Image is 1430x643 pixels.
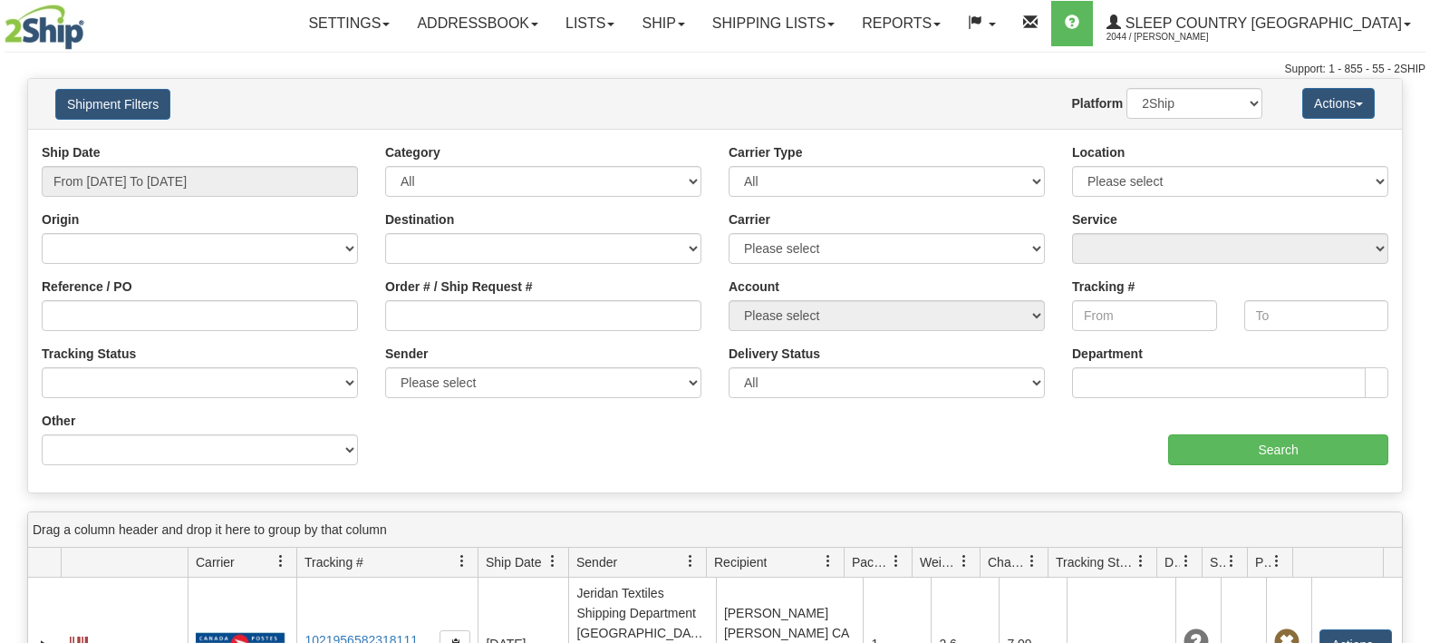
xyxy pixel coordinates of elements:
[295,1,403,46] a: Settings
[729,278,779,296] label: Account
[55,89,170,120] button: Shipment Filters
[1302,88,1375,119] button: Actions
[675,546,706,577] a: Sender filter column settings
[1072,210,1117,229] label: Service
[1071,94,1123,112] label: Platform
[42,412,75,430] label: Other
[813,546,844,577] a: Recipient filter column settings
[1171,546,1202,577] a: Delivery Status filter column settings
[852,553,890,571] span: Packages
[1126,546,1156,577] a: Tracking Status filter column settings
[1388,229,1428,414] iframe: chat widget
[699,1,848,46] a: Shipping lists
[848,1,954,46] a: Reports
[42,143,101,161] label: Ship Date
[486,553,541,571] span: Ship Date
[1216,546,1247,577] a: Shipment Issues filter column settings
[42,210,79,229] label: Origin
[1244,300,1389,331] input: To
[1093,1,1425,46] a: Sleep Country [GEOGRAPHIC_DATA] 2044 / [PERSON_NAME]
[1255,553,1271,571] span: Pickup Status
[1017,546,1048,577] a: Charge filter column settings
[304,553,363,571] span: Tracking #
[628,1,698,46] a: Ship
[537,546,568,577] a: Ship Date filter column settings
[196,553,235,571] span: Carrier
[266,546,296,577] a: Carrier filter column settings
[42,278,132,296] label: Reference / PO
[385,210,454,229] label: Destination
[729,143,802,161] label: Carrier Type
[385,278,533,296] label: Order # / Ship Request #
[447,546,478,577] a: Tracking # filter column settings
[949,546,980,577] a: Weight filter column settings
[1261,546,1292,577] a: Pickup Status filter column settings
[1056,553,1135,571] span: Tracking Status
[1072,143,1125,161] label: Location
[920,553,958,571] span: Weight
[28,512,1402,548] div: grid grouping header
[1072,278,1135,296] label: Tracking #
[576,553,617,571] span: Sender
[5,62,1425,77] div: Support: 1 - 855 - 55 - 2SHIP
[5,5,84,50] img: logo2044.jpg
[403,1,552,46] a: Addressbook
[552,1,628,46] a: Lists
[385,143,440,161] label: Category
[385,345,428,363] label: Sender
[1121,15,1402,31] span: Sleep Country [GEOGRAPHIC_DATA]
[988,553,1026,571] span: Charge
[714,553,767,571] span: Recipient
[1106,28,1242,46] span: 2044 / [PERSON_NAME]
[1072,300,1217,331] input: From
[1164,553,1180,571] span: Delivery Status
[1072,345,1143,363] label: Department
[729,345,820,363] label: Delivery Status
[42,345,136,363] label: Tracking Status
[881,546,912,577] a: Packages filter column settings
[1168,434,1388,465] input: Search
[1210,553,1225,571] span: Shipment Issues
[729,210,770,229] label: Carrier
